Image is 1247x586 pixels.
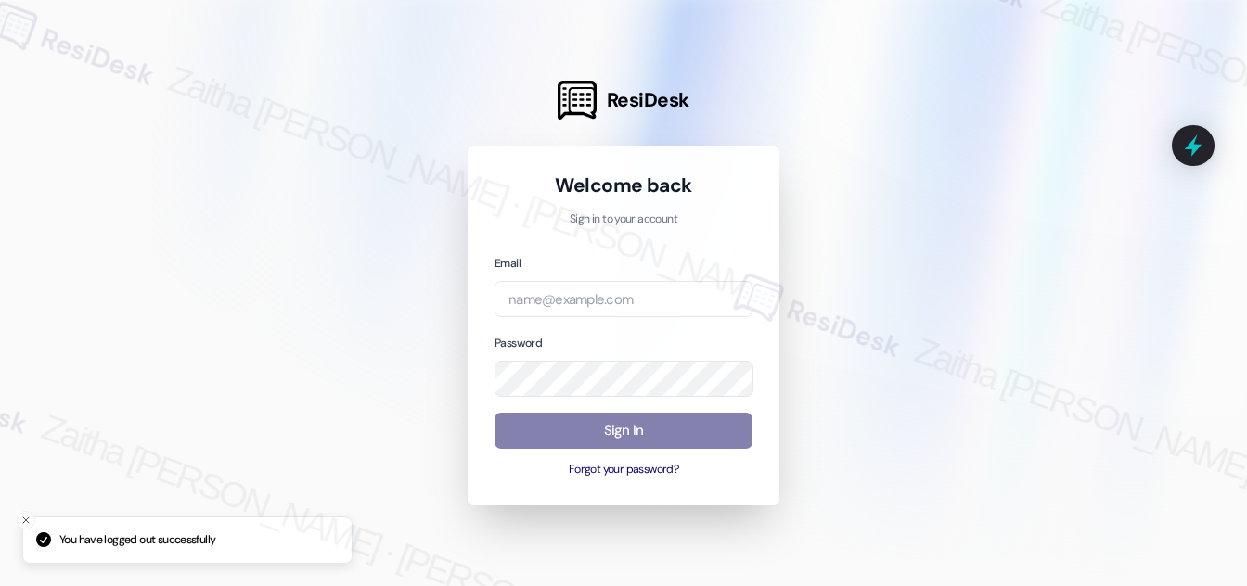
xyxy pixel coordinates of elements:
button: Sign In [495,413,752,449]
label: Password [495,336,542,350]
label: Email [495,256,521,271]
input: name@example.com [495,281,752,317]
button: Close toast [17,511,35,529]
span: ResiDesk [607,87,689,113]
p: You have logged out successfully [59,532,215,549]
img: ResiDesk Logo [558,81,597,120]
h1: Welcome back [495,172,752,198]
button: Forgot your password? [495,462,752,478]
p: Sign in to your account [495,211,752,228]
